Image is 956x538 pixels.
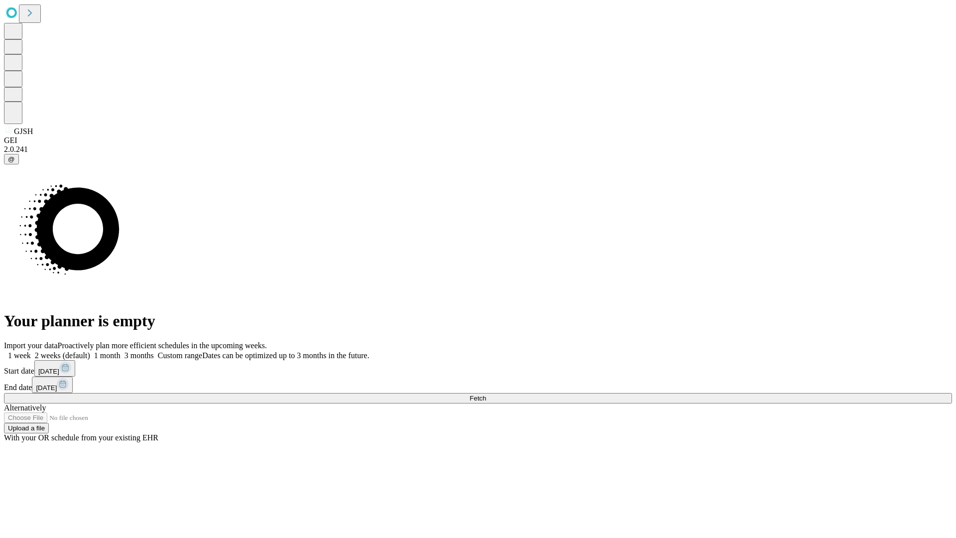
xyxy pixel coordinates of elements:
div: 2.0.241 [4,145,952,154]
span: Dates can be optimized up to 3 months in the future. [202,351,369,360]
div: Start date [4,360,952,377]
div: End date [4,377,952,393]
div: GEI [4,136,952,145]
span: With your OR schedule from your existing EHR [4,433,158,442]
button: @ [4,154,19,164]
h1: Your planner is empty [4,312,952,330]
span: Proactively plan more efficient schedules in the upcoming weeks. [58,341,267,350]
span: @ [8,155,15,163]
span: 1 month [94,351,120,360]
span: GJSH [14,127,33,135]
span: Import your data [4,341,58,350]
button: [DATE] [32,377,73,393]
span: Fetch [470,395,486,402]
span: [DATE] [38,368,59,375]
span: 3 months [124,351,154,360]
button: Fetch [4,393,952,403]
button: [DATE] [34,360,75,377]
span: [DATE] [36,384,57,392]
span: 2 weeks (default) [35,351,90,360]
span: Alternatively [4,403,46,412]
span: Custom range [158,351,202,360]
button: Upload a file [4,423,49,433]
span: 1 week [8,351,31,360]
